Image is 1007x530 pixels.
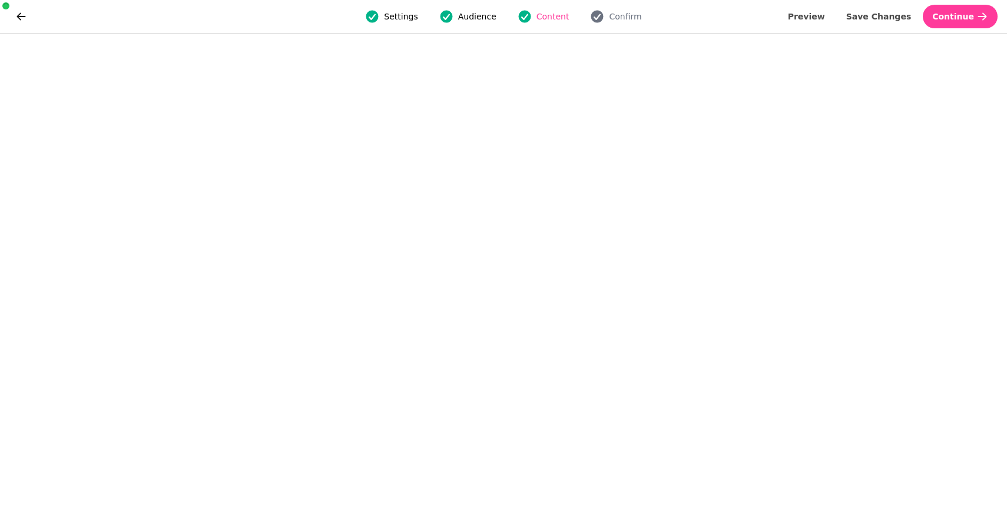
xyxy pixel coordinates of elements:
span: Content [536,11,569,22]
span: Audience [458,11,496,22]
button: Save Changes [837,5,921,28]
button: Preview [779,5,834,28]
span: Save Changes [846,12,912,21]
span: Preview [788,12,825,21]
span: Settings [384,11,418,22]
span: Confirm [609,11,641,22]
button: go back [9,5,33,28]
span: Continue [932,12,974,21]
button: Continue [923,5,998,28]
